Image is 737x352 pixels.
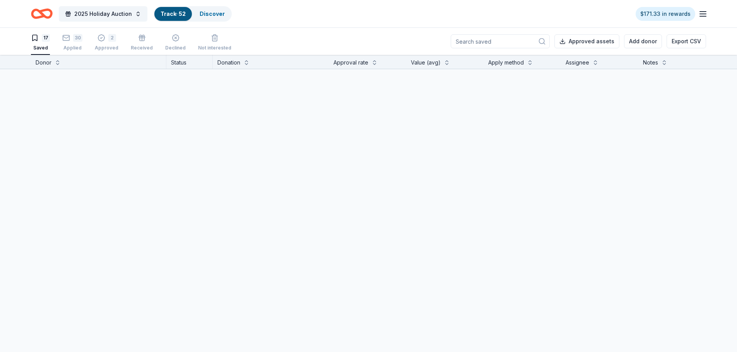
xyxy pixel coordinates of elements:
[36,58,51,67] div: Donor
[62,45,82,51] div: Applied
[624,34,662,48] button: Add donor
[667,34,706,48] button: Export CSV
[566,58,589,67] div: Assignee
[95,45,118,51] div: Approved
[217,58,240,67] div: Donation
[411,58,441,67] div: Value (avg)
[31,45,50,51] div: Saved
[42,34,50,42] div: 17
[31,5,53,23] a: Home
[198,45,231,51] div: Not interested
[165,31,186,55] button: Declined
[62,31,82,55] button: 30Applied
[166,55,213,69] div: Status
[554,34,619,48] button: Approved assets
[200,10,225,17] a: Discover
[74,9,132,19] span: 2025 Holiday Auction
[154,6,232,22] button: Track· 52Discover
[59,6,147,22] button: 2025 Holiday Auction
[131,45,153,51] div: Received
[333,58,368,67] div: Approval rate
[31,31,50,55] button: 17Saved
[95,31,118,55] button: 2Approved
[488,58,524,67] div: Apply method
[451,34,550,48] input: Search saved
[636,7,695,21] a: $171.33 in rewards
[131,31,153,55] button: Received
[108,34,116,42] div: 2
[165,45,186,51] div: Declined
[198,31,231,55] button: Not interested
[643,58,658,67] div: Notes
[73,34,82,42] div: 30
[161,10,186,17] a: Track· 52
